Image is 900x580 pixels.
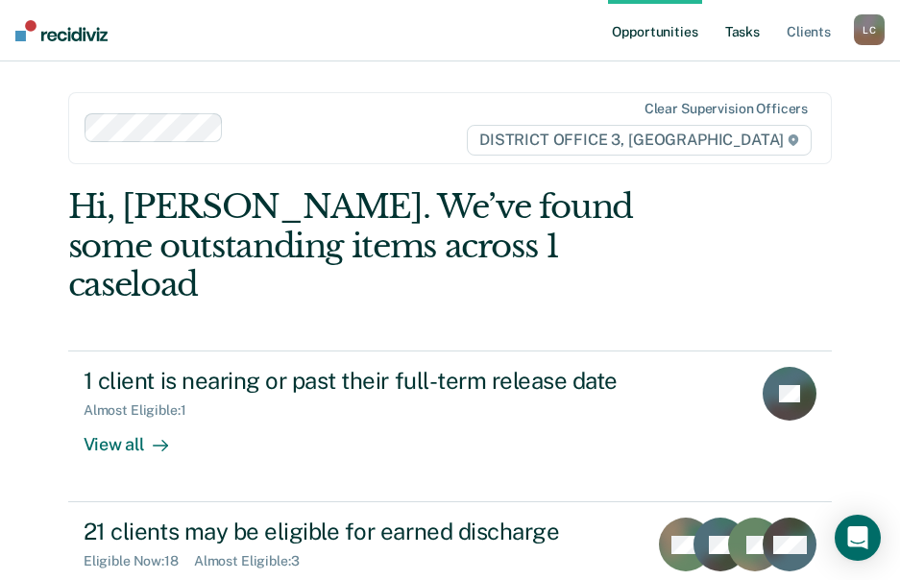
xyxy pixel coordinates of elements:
div: Clear supervision officers [645,101,808,117]
img: Recidiviz [15,20,108,41]
div: 1 client is nearing or past their full-term release date [84,367,736,395]
div: 21 clients may be eligible for earned discharge [84,518,632,545]
div: Open Intercom Messenger [835,515,881,561]
a: 1 client is nearing or past their full-term release dateAlmost Eligible:1View all [68,350,832,502]
button: LC [854,14,885,45]
div: L C [854,14,885,45]
div: View all [84,419,191,456]
div: Almost Eligible : 3 [194,553,315,569]
div: Eligible Now : 18 [84,553,194,569]
div: Hi, [PERSON_NAME]. We’ve found some outstanding items across 1 caseload [68,187,679,304]
span: DISTRICT OFFICE 3, [GEOGRAPHIC_DATA] [467,125,812,156]
div: Almost Eligible : 1 [84,402,202,419]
